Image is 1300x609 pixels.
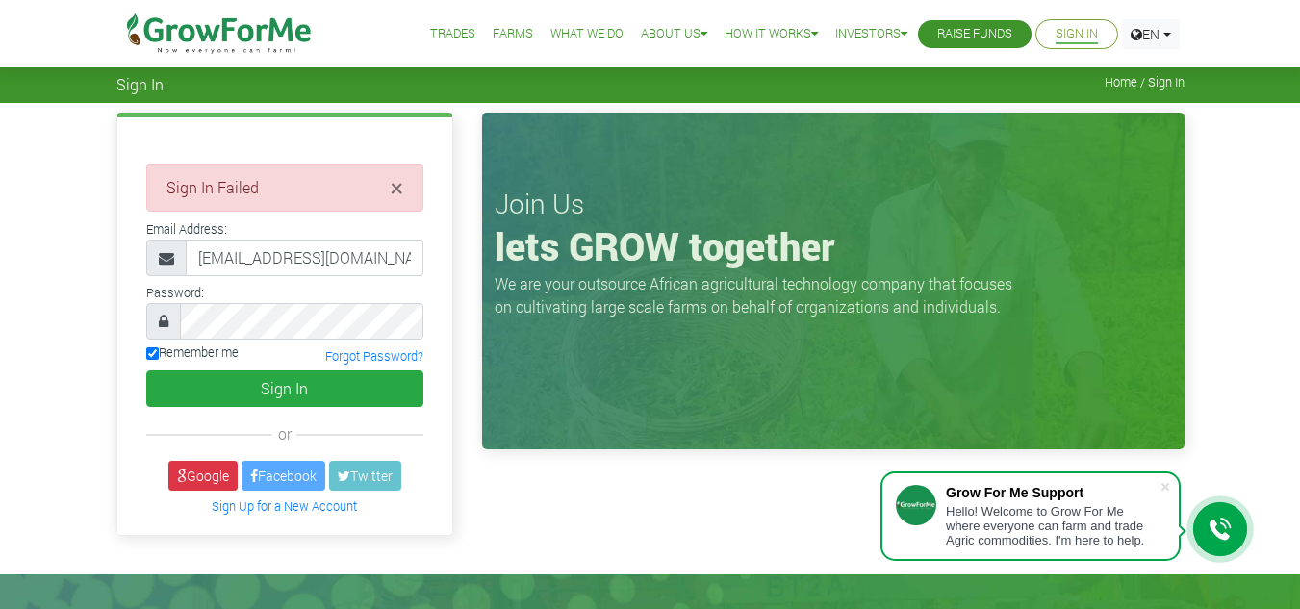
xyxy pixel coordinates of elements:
a: Trades [430,24,475,44]
span: Home / Sign In [1105,75,1185,89]
a: Sign In [1056,24,1098,44]
input: Remember me [146,347,159,360]
a: Investors [835,24,907,44]
h3: Join Us [495,188,1172,220]
div: Hello! Welcome to Grow For Me where everyone can farm and trade Agric commodities. I'm here to help. [946,504,1160,547]
div: Grow For Me Support [946,485,1160,500]
label: Password: [146,284,204,302]
a: Google [168,461,238,491]
label: Email Address: [146,220,227,239]
a: Forgot Password? [325,348,423,364]
div: Sign In Failed [146,164,423,212]
a: About Us [641,24,707,44]
h1: lets GROW together [495,223,1172,269]
div: or [146,422,423,445]
input: Email Address [186,240,423,276]
button: Close [391,176,403,199]
a: Farms [493,24,533,44]
a: EN [1122,19,1180,49]
a: What We Do [550,24,624,44]
a: How it Works [725,24,818,44]
span: × [391,172,403,203]
label: Remember me [146,343,239,362]
a: Raise Funds [937,24,1012,44]
p: We are your outsource African agricultural technology company that focuses on cultivating large s... [495,272,1024,318]
button: Sign In [146,370,423,407]
span: Sign In [116,75,164,93]
a: Sign Up for a New Account [212,498,357,514]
